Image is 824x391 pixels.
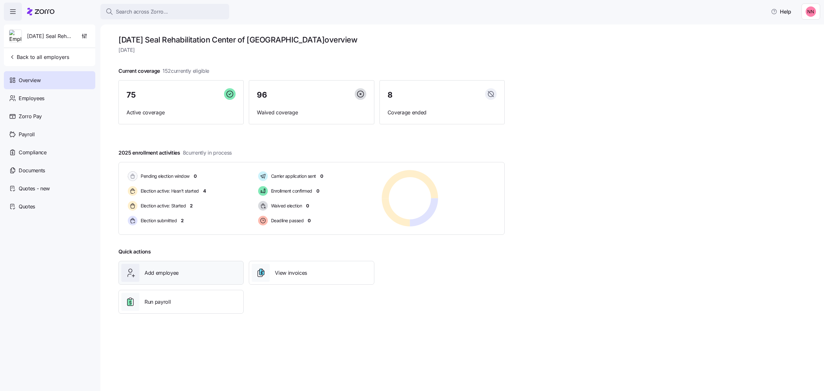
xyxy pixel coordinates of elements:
[269,188,312,194] span: Enrollment confirmed
[118,149,232,157] span: 2025 enrollment activities
[388,109,497,117] span: Coverage ended
[118,35,505,45] h1: [DATE] Seal Rehabilitation Center of [GEOGRAPHIC_DATA] overview
[19,203,35,211] span: Quotes
[19,94,44,102] span: Employees
[4,179,95,197] a: Quotes - new
[181,217,184,224] span: 2
[388,91,393,99] span: 8
[100,4,229,19] button: Search across Zorro...
[9,53,69,61] span: Back to all employers
[139,188,199,194] span: Election active: Hasn't started
[116,8,168,16] span: Search across Zorro...
[163,67,209,75] span: 152 currently eligible
[275,269,307,277] span: View invoices
[4,89,95,107] a: Employees
[118,46,505,54] span: [DATE]
[194,173,197,179] span: 0
[4,143,95,161] a: Compliance
[9,30,22,43] img: Employer logo
[145,269,179,277] span: Add employee
[257,91,267,99] span: 96
[269,173,316,179] span: Carrier application sent
[19,185,50,193] span: Quotes - new
[19,167,45,175] span: Documents
[19,148,47,157] span: Compliance
[118,67,209,75] span: Current coverage
[203,188,206,194] span: 4
[6,51,72,63] button: Back to all employers
[190,203,193,209] span: 2
[19,112,42,120] span: Zorro Pay
[766,5,796,18] button: Help
[19,76,41,84] span: Overview
[19,130,35,138] span: Payroll
[139,203,186,209] span: Election active: Started
[269,203,302,209] span: Waived election
[126,91,136,99] span: 75
[4,125,95,143] a: Payroll
[145,298,171,306] span: Run payroll
[257,109,366,117] span: Waived coverage
[4,197,95,215] a: Quotes
[806,6,816,17] img: 37cb906d10cb440dd1cb011682786431
[27,32,73,40] span: [DATE] Seal Rehabilitation Center of [GEOGRAPHIC_DATA]
[308,217,311,224] span: 0
[269,217,304,224] span: Deadline passed
[771,8,791,15] span: Help
[4,161,95,179] a: Documents
[118,248,151,256] span: Quick actions
[4,71,95,89] a: Overview
[139,217,177,224] span: Election submitted
[183,149,232,157] span: 8 currently in process
[306,203,309,209] span: 0
[126,109,236,117] span: Active coverage
[139,173,190,179] span: Pending election window
[320,173,323,179] span: 0
[4,107,95,125] a: Zorro Pay
[316,188,319,194] span: 0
